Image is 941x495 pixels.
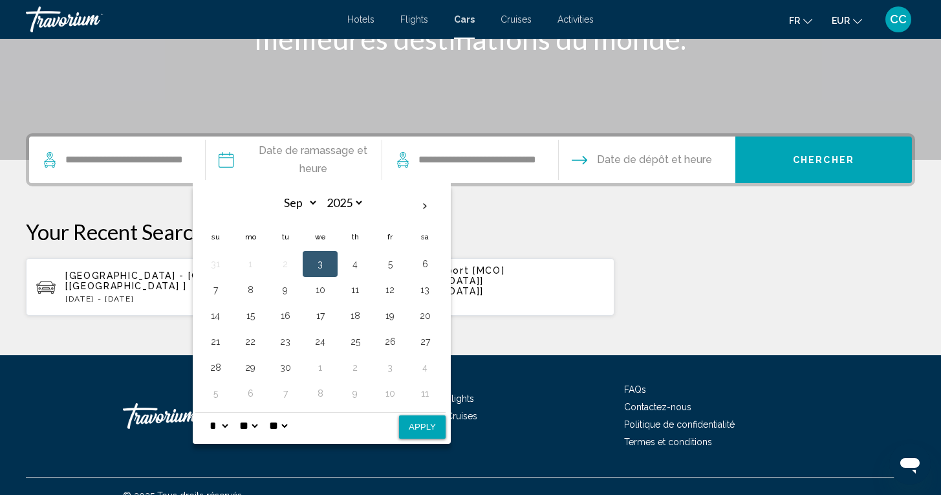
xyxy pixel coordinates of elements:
[65,294,303,303] p: [DATE] - [DATE]
[735,137,912,183] button: Chercher
[240,255,261,273] button: Day 1
[275,333,296,351] button: Day 23
[237,413,260,439] select: Select minute
[380,333,400,351] button: Day 26
[205,307,226,325] button: Day 14
[240,307,261,325] button: Day 15
[240,333,261,351] button: Day 22
[266,413,290,439] select: Select AM/PM
[26,6,334,32] a: Travorium
[380,281,400,299] button: Day 12
[26,258,314,316] button: [GEOGRAPHIC_DATA] - [GEOGRAPHIC_DATA] [[GEOGRAPHIC_DATA] ][DATE] - [DATE]
[347,14,374,25] a: Hotels
[205,384,226,402] button: Day 5
[275,358,296,377] button: Day 30
[123,397,252,435] a: Travorium
[322,192,364,214] select: Select year
[832,11,862,30] button: Change currency
[240,281,261,299] button: Day 8
[276,192,318,214] select: Select month
[789,11,812,30] button: Change language
[789,16,800,26] span: fr
[415,255,435,273] button: Day 6
[415,333,435,351] button: Day 27
[501,14,532,25] a: Cruises
[345,281,365,299] button: Day 11
[205,281,226,299] button: Day 7
[624,419,735,430] a: Politique de confidentialité
[310,255,330,273] button: Day 3
[345,333,365,351] button: Day 25
[207,413,230,439] select: Select hour
[446,411,477,421] a: Cruises
[415,358,435,377] button: Day 4
[624,384,646,395] a: FAQs
[597,151,712,169] span: Date de dépôt et heure
[345,358,365,377] button: Day 2
[890,13,907,26] span: CC
[275,255,296,273] button: Day 2
[275,281,296,299] button: Day 9
[366,300,604,309] p: [DATE] - [DATE]
[310,384,330,402] button: Day 8
[345,307,365,325] button: Day 18
[310,307,330,325] button: Day 17
[793,155,854,166] span: Chercher
[380,358,400,377] button: Day 3
[310,358,330,377] button: Day 1
[380,255,400,273] button: Day 5
[557,14,594,25] a: Activities
[572,137,712,183] button: Drop-off date
[310,333,330,351] button: Day 24
[832,16,850,26] span: EUR
[219,137,382,183] button: Pickup date
[26,219,915,245] p: Your Recent Searches
[446,393,474,404] a: Flights
[275,384,296,402] button: Day 7
[624,437,712,447] a: Termes et conditions
[345,255,365,273] button: Day 4
[65,270,298,291] span: [GEOGRAPHIC_DATA] - [GEOGRAPHIC_DATA] [[GEOGRAPHIC_DATA] ]
[415,281,435,299] button: Day 13
[345,384,365,402] button: Day 9
[882,6,915,33] button: User Menu
[380,384,400,402] button: Day 10
[29,137,912,183] div: Search widget
[400,14,428,25] a: Flights
[205,255,226,273] button: Day 31
[380,307,400,325] button: Day 19
[240,384,261,402] button: Day 6
[310,281,330,299] button: Day 10
[415,384,435,402] button: Day 11
[624,402,691,412] a: Contactez-nous
[454,14,475,25] a: Cars
[415,307,435,325] button: Day 20
[275,307,296,325] button: Day 16
[205,333,226,351] button: Day 21
[240,358,261,377] button: Day 29
[407,192,442,221] button: Next month
[889,443,931,485] iframe: Bouton de lancement de la fenêtre de messagerie
[327,258,614,316] button: Orlando - Aéroport [MCO] [[GEOGRAPHIC_DATA]] [[GEOGRAPHIC_DATA]][DATE] - [DATE]
[399,415,446,439] button: Apply
[205,358,226,377] button: Day 28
